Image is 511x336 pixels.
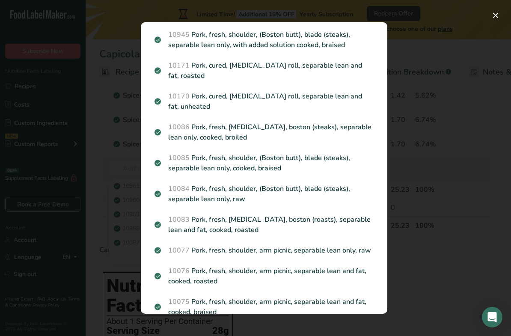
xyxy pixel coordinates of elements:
[168,246,190,255] span: 10077
[154,30,374,50] p: Pork, fresh, shoulder, (Boston butt), blade (steaks), separable lean only, with added solution co...
[482,307,502,327] div: Open Intercom Messenger
[168,184,190,193] span: 10084
[154,266,374,286] p: Pork, fresh, shoulder, arm picnic, separable lean and fat, cooked, roasted
[154,153,374,173] p: Pork, fresh, shoulder, (Boston butt), blade (steaks), separable lean only, cooked, braised
[154,297,374,317] p: Pork, fresh, shoulder, arm picnic, separable lean and fat, cooked, braised
[168,92,190,101] span: 10170
[168,297,190,306] span: 10075
[154,214,374,235] p: Pork, fresh, [MEDICAL_DATA], boston (roasts), separable lean and fat, cooked, roasted
[154,184,374,204] p: Pork, fresh, shoulder, (Boston butt), blade (steaks), separable lean only, raw
[168,153,190,163] span: 10085
[168,215,190,224] span: 10083
[154,245,374,256] p: Pork, fresh, shoulder, arm picnic, separable lean only, raw
[168,61,190,70] span: 10171
[154,91,374,112] p: Pork, cured, [MEDICAL_DATA] roll, separable lean and fat, unheated
[168,30,190,39] span: 10945
[168,122,190,132] span: 10086
[154,122,374,143] p: Pork, fresh, [MEDICAL_DATA], boston (steaks), separable lean only, cooked, broiled
[168,266,190,276] span: 10076
[154,60,374,81] p: Pork, cured, [MEDICAL_DATA] roll, separable lean and fat, roasted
